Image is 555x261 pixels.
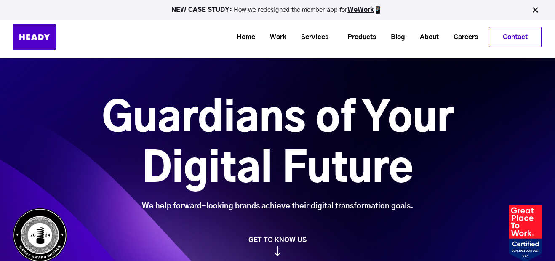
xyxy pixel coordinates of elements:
a: Services [291,29,333,45]
a: Contact [489,27,541,47]
img: Close Bar [531,6,539,14]
p: How we redesigned the member app for [4,6,551,14]
img: Heady_Logo_Web-01 (1) [13,24,56,50]
a: WeWork [347,7,374,13]
a: Work [259,29,291,45]
div: Navigation Menu [77,27,542,47]
a: Home [226,29,259,45]
div: We help forward-looking brands achieve their digital transformation goals. [55,202,501,211]
img: arrow_down [274,246,281,256]
strong: NEW CASE STUDY: [171,7,234,13]
a: GET TO KNOW US [8,236,547,256]
h1: Guardians of Your Digital Future [55,94,501,195]
a: About [409,29,443,45]
a: Careers [443,29,482,45]
img: app emoji [374,6,382,14]
a: Products [337,29,380,45]
a: Blog [380,29,409,45]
